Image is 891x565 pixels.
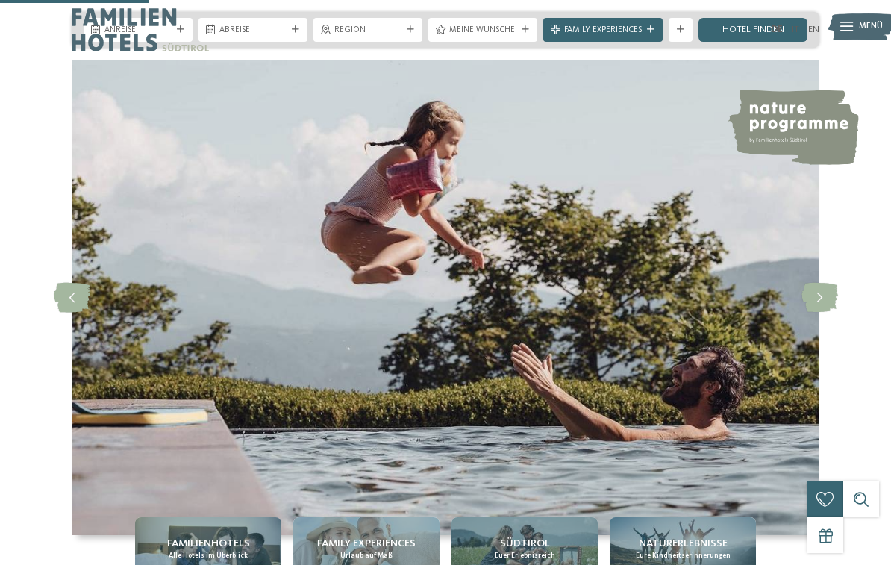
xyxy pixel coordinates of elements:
img: Familienhotels Südtirol: The happy family places [72,60,819,535]
span: Alle Hotels im Überblick [169,551,248,561]
a: IT [792,25,799,34]
span: Urlaub auf Maß [340,551,393,561]
a: EN [808,25,819,34]
span: Menü [859,21,883,33]
span: Eure Kindheitserinnerungen [636,551,731,561]
span: Euer Erlebnisreich [495,551,555,561]
span: Family Experiences [317,536,416,551]
img: nature programme by Familienhotels Südtirol [728,90,859,165]
span: Südtirol [500,536,550,551]
span: Familienhotels [167,536,250,551]
a: DE [771,25,783,34]
span: Naturerlebnisse [639,536,728,551]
